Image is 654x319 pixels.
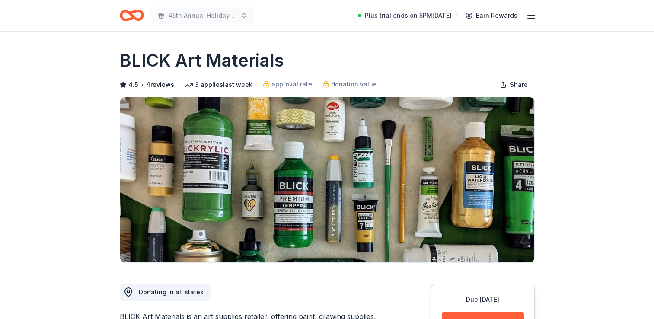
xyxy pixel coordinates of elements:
span: Donating in all states [139,288,204,296]
span: • [140,81,144,88]
img: Image for BLICK Art Materials [120,97,534,262]
a: Earn Rewards [460,8,523,23]
h1: BLICK Art Materials [120,48,284,73]
button: 4reviews [146,80,174,90]
span: Share [510,80,528,90]
button: Share [493,76,535,93]
span: Plus trial ends on 5PM[DATE] [365,10,452,21]
span: donation value [331,79,377,89]
a: donation value [322,79,377,89]
button: 45th Annual Holiday Craft Show [151,7,255,24]
div: 3 applies last week [185,80,252,90]
span: approval rate [271,79,312,89]
div: Due [DATE] [442,294,524,305]
span: 45th Annual Holiday Craft Show [168,10,237,21]
span: 4.5 [128,80,138,90]
a: Home [120,5,144,26]
a: Plus trial ends on 5PM[DATE] [353,9,457,22]
a: approval rate [263,79,312,89]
